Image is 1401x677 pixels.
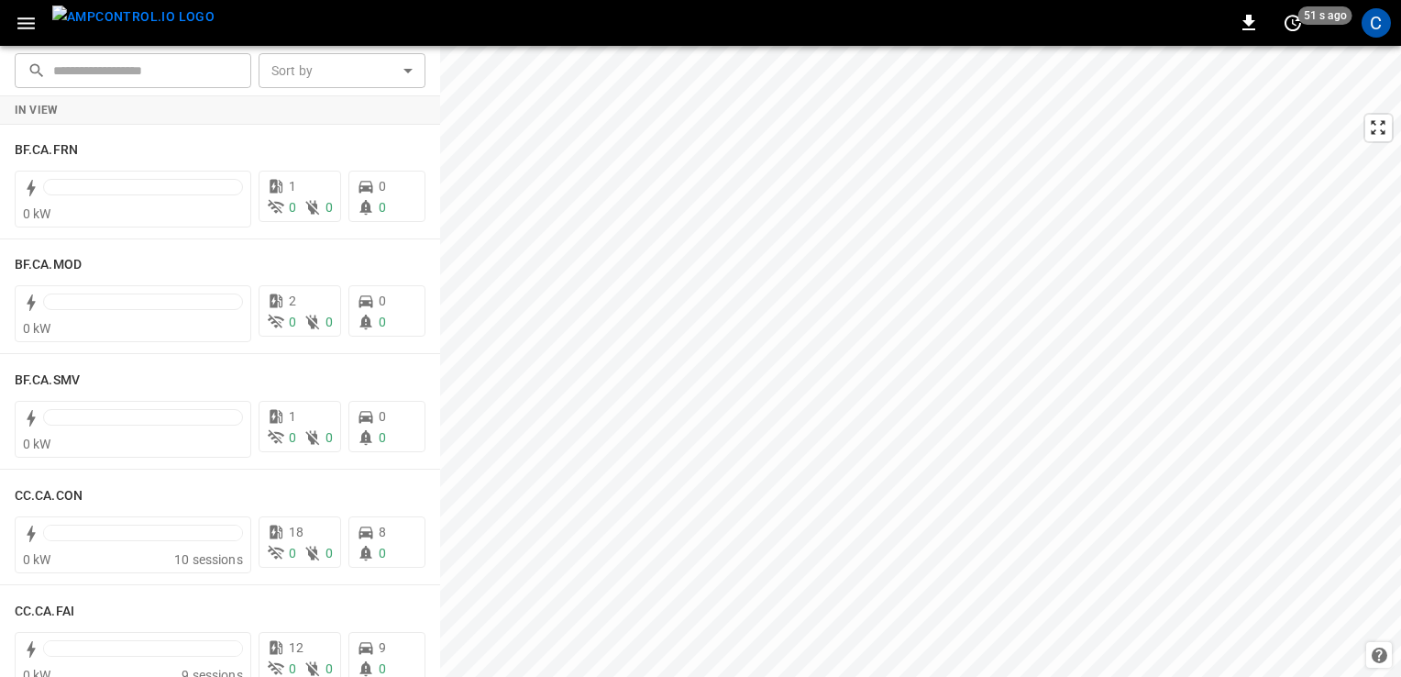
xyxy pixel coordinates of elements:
span: 0 [379,179,386,194]
span: 0 [289,546,296,560]
span: 0 [379,294,386,308]
span: 0 [379,315,386,329]
canvas: Map [440,46,1401,677]
span: 0 kW [23,206,51,221]
span: 0 [379,546,386,560]
div: profile-icon [1362,8,1391,38]
span: 0 [379,200,386,215]
img: ampcontrol.io logo [52,6,215,28]
span: 1 [289,409,296,424]
span: 18 [289,525,303,539]
span: 8 [379,525,386,539]
span: 0 [325,430,333,445]
span: 51 s ago [1298,6,1352,25]
span: 0 [289,315,296,329]
button: set refresh interval [1278,8,1307,38]
h6: CC.CA.CON [15,486,83,506]
span: 2 [289,294,296,308]
span: 0 [379,430,386,445]
span: 0 [325,315,333,329]
span: 0 kW [23,321,51,336]
strong: In View [15,104,59,117]
span: 0 [289,661,296,676]
span: 0 kW [23,552,51,567]
h6: BF.CA.FRN [15,140,78,161]
span: 12 [289,640,303,655]
h6: CC.CA.FAI [15,602,74,622]
span: 0 [289,430,296,445]
span: 0 kW [23,437,51,451]
span: 0 [289,200,296,215]
span: 10 sessions [174,552,243,567]
span: 0 [379,409,386,424]
h6: BF.CA.SMV [15,371,80,391]
span: 1 [289,179,296,194]
span: 9 [379,640,386,655]
span: 0 [379,661,386,676]
span: 0 [325,200,333,215]
span: 0 [325,661,333,676]
h6: BF.CA.MOD [15,255,82,275]
span: 0 [325,546,333,560]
